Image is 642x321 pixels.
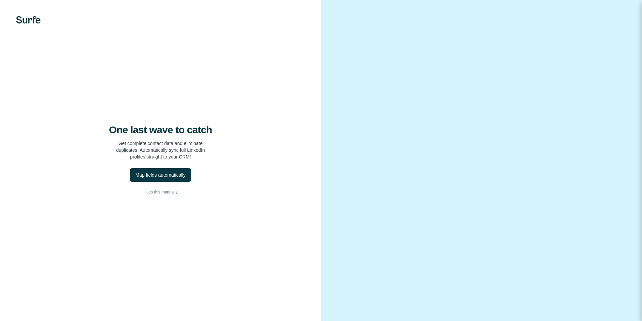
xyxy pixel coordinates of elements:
div: Map fields automatically [135,172,185,178]
h4: One last wave to catch [109,124,212,136]
p: Get complete contact data and eliminate duplicates. Automatically sync full LinkedIn profiles str... [116,140,205,160]
img: Surfe's logo [16,16,41,24]
span: I’ll do this manually [143,189,177,195]
button: Map fields automatically [130,168,191,182]
button: I’ll do this manually [13,187,308,197]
